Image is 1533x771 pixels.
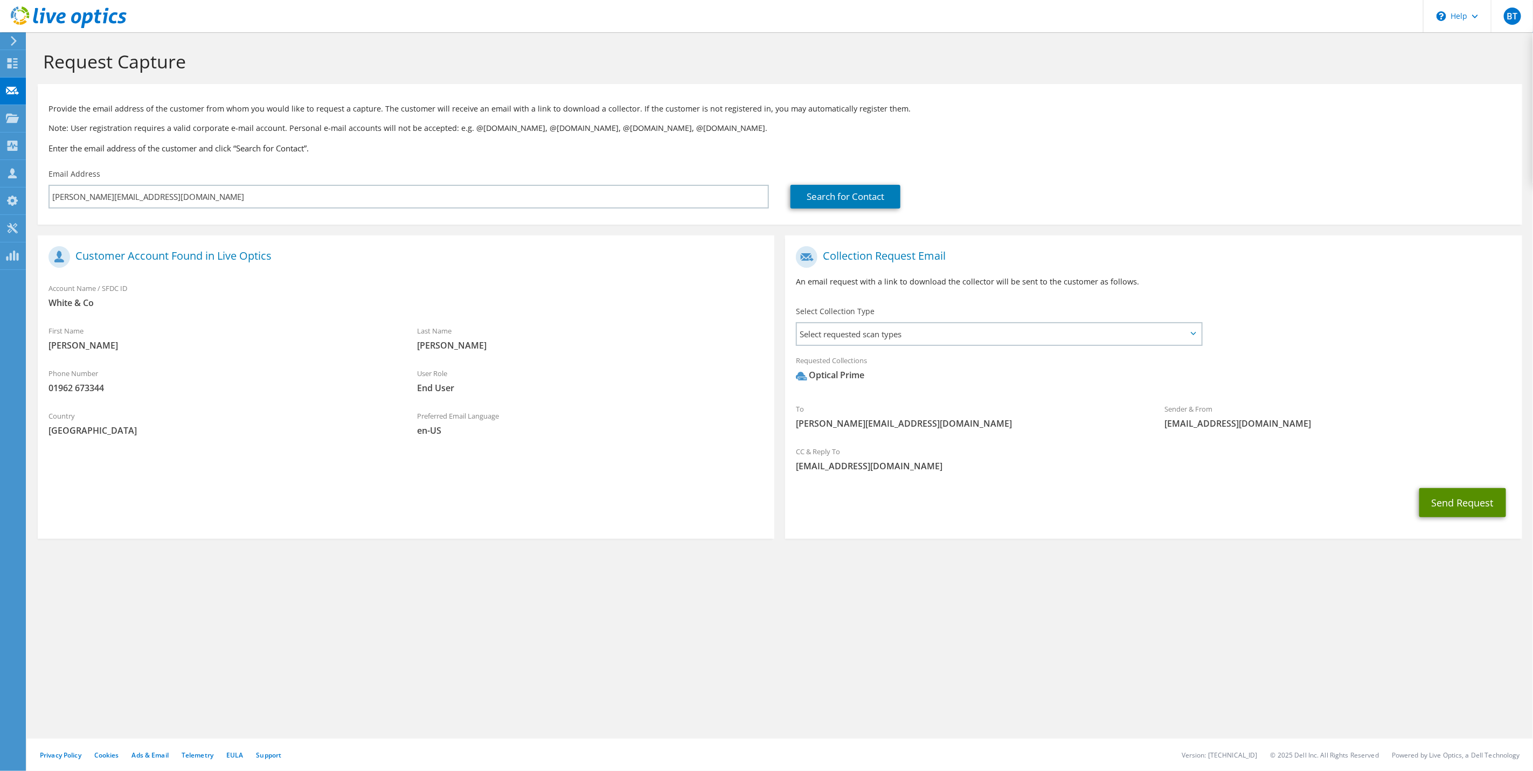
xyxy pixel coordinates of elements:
[417,425,764,436] span: en-US
[406,319,775,357] div: Last Name
[132,751,169,760] a: Ads & Email
[226,751,243,760] a: EULA
[38,405,406,442] div: Country
[797,323,1201,345] span: Select requested scan types
[796,369,864,381] div: Optical Prime
[785,440,1522,477] div: CC & Reply To
[1437,11,1446,21] svg: \n
[406,362,775,399] div: User Role
[785,398,1154,435] div: To
[796,418,1143,429] span: [PERSON_NAME][EMAIL_ADDRESS][DOMAIN_NAME]
[48,246,758,268] h1: Customer Account Found in Live Optics
[1504,8,1521,25] span: BT
[40,751,81,760] a: Privacy Policy
[417,382,764,394] span: End User
[48,382,396,394] span: 01962 673344
[1419,488,1506,517] button: Send Request
[48,339,396,351] span: [PERSON_NAME]
[38,319,406,357] div: First Name
[43,50,1511,73] h1: Request Capture
[796,276,1511,288] p: An email request with a link to download the collector will be sent to the customer as follows.
[1392,751,1520,760] li: Powered by Live Optics, a Dell Technology
[796,246,1506,268] h1: Collection Request Email
[790,185,900,209] a: Search for Contact
[1182,751,1258,760] li: Version: [TECHNICAL_ID]
[48,103,1511,115] p: Provide the email address of the customer from whom you would like to request a capture. The cust...
[94,751,119,760] a: Cookies
[48,297,764,309] span: White & Co
[182,751,213,760] a: Telemetry
[406,405,775,442] div: Preferred Email Language
[1271,751,1379,760] li: © 2025 Dell Inc. All Rights Reserved
[796,460,1511,472] span: [EMAIL_ADDRESS][DOMAIN_NAME]
[1154,398,1522,435] div: Sender & From
[796,306,875,317] label: Select Collection Type
[1164,418,1511,429] span: [EMAIL_ADDRESS][DOMAIN_NAME]
[38,277,774,314] div: Account Name / SFDC ID
[256,751,281,760] a: Support
[48,425,396,436] span: [GEOGRAPHIC_DATA]
[48,169,100,179] label: Email Address
[417,339,764,351] span: [PERSON_NAME]
[48,142,1511,154] h3: Enter the email address of the customer and click “Search for Contact”.
[48,122,1511,134] p: Note: User registration requires a valid corporate e-mail account. Personal e-mail accounts will ...
[785,349,1522,392] div: Requested Collections
[38,362,406,399] div: Phone Number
